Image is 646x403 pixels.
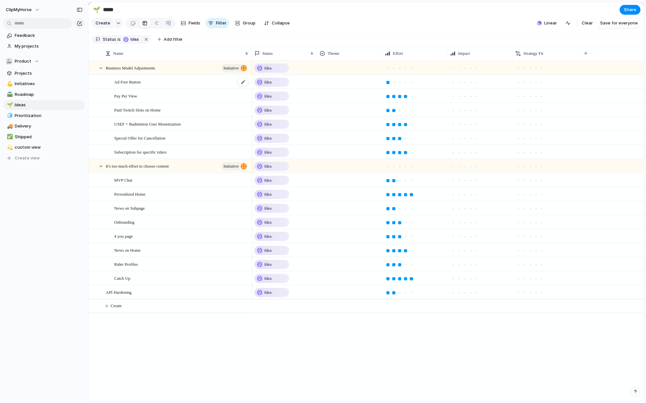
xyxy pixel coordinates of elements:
[114,120,181,127] span: USEF + Badminton User Monetization
[106,288,131,296] span: API Hardening
[15,123,83,129] span: Delivery
[114,218,134,226] span: Onboarding
[15,112,83,119] span: Prioritization
[3,90,85,99] a: 🛣️Roadmap
[116,36,122,43] button: is
[103,37,116,42] span: Status
[7,80,11,88] div: 💪
[189,20,200,26] span: Fields
[6,144,12,151] button: 💫
[264,163,271,170] span: Idea
[264,275,271,282] span: Idea
[216,20,226,26] span: Filter
[264,93,271,99] span: Idea
[264,205,271,212] span: Idea
[106,162,169,170] span: It's too much effort to choose content
[206,18,229,28] button: Filter
[7,112,11,119] div: 🧊
[3,121,85,131] a: 🚚Delivery
[15,58,31,65] span: Product
[114,232,133,240] span: 4 you page
[223,162,239,171] span: initiative
[3,56,85,66] button: 🦾Product
[164,37,183,42] span: Add filter
[114,274,130,282] span: Catch Up
[261,18,292,28] button: Collapse
[114,134,165,142] span: Special Offer for Cancellation
[114,246,141,254] span: News on Home
[264,121,271,127] span: Idea
[3,100,85,110] div: 🌱Ideas
[264,261,271,268] span: Idea
[15,43,83,50] span: My projects
[7,133,11,141] div: ✅
[221,64,248,72] button: initiative
[624,7,636,13] span: Share
[131,37,140,42] span: Idea
[117,37,121,42] span: is
[223,64,239,73] span: initiative
[328,50,339,57] span: Theme
[3,68,85,78] a: Projects
[264,191,271,198] span: Idea
[264,149,271,156] span: Idea
[3,142,85,152] a: 💫custom view
[15,155,40,161] span: Create view
[6,91,12,98] button: 🛣️
[7,144,11,151] div: 💫
[620,5,640,15] button: Share
[96,20,110,26] span: Create
[7,123,11,130] div: 🚚
[106,64,155,71] span: Business Model Adjustments
[3,111,85,121] a: 🧊Prioritization
[264,79,271,85] span: Idea
[114,260,138,268] span: Rider Profiles
[6,102,12,108] button: 🌱
[458,50,470,57] span: Impact
[6,58,12,65] div: 🦾
[544,20,557,26] span: Linear
[3,31,85,40] a: Feedback
[114,176,132,184] span: MVP Chat
[6,81,12,87] button: 💪
[3,153,85,163] button: Create view
[3,5,43,15] button: ClipMyHorse
[6,123,12,129] button: 🚚
[92,18,114,28] button: Create
[3,41,85,51] a: My projects
[114,204,145,212] span: News on Subpage
[7,101,11,109] div: 🌱
[114,92,137,99] span: Pay Per View
[15,32,83,39] span: Feedback
[6,7,32,13] span: ClipMyHorse
[272,20,290,26] span: Collapse
[600,20,638,26] span: Save for everyone
[15,70,83,77] span: Projects
[154,35,187,44] button: Add filter
[264,247,271,254] span: Idea
[114,78,141,85] span: Ad Free Button
[534,18,560,28] button: Linear
[178,18,203,28] button: Fields
[597,18,640,28] button: Save for everyone
[15,81,83,87] span: Initiatives
[111,303,122,309] span: Create
[91,5,102,15] button: 🌱
[3,132,85,142] a: ✅Shipped
[264,65,271,71] span: Idea
[7,91,11,98] div: 🛣️
[114,148,167,156] span: Subscription for specific riders
[264,177,271,184] span: Idea
[15,91,83,98] span: Roadmap
[113,50,123,57] span: Name
[582,20,593,26] span: Clear
[114,190,146,198] span: Personlized Home
[6,134,12,140] button: ✅
[264,219,271,226] span: Idea
[3,79,85,89] a: 💪Initiatives
[93,5,100,14] div: 🌱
